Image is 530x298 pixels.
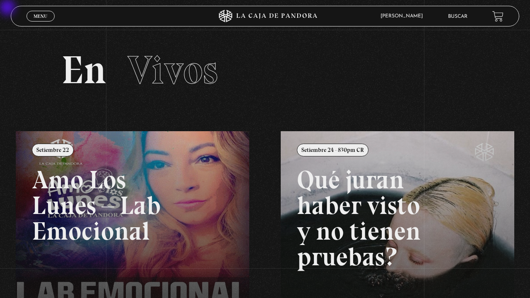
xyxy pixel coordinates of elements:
[128,46,218,94] span: Vivos
[31,21,51,26] span: Cerrar
[34,14,47,19] span: Menu
[492,11,503,22] a: View your shopping cart
[61,50,468,90] h2: En
[448,14,467,19] a: Buscar
[376,14,431,19] span: [PERSON_NAME]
